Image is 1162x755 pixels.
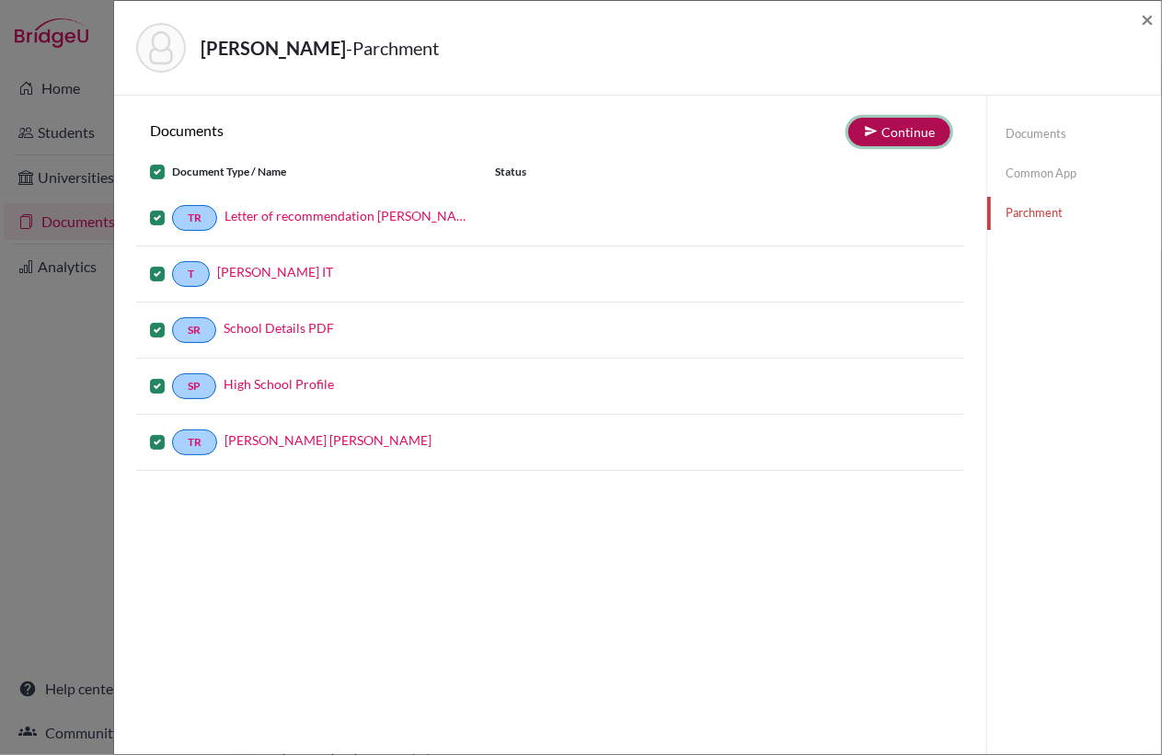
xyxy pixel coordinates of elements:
strong: [PERSON_NAME] [201,37,346,59]
a: SP [172,373,216,399]
a: TR [172,205,217,231]
a: High School Profile [224,374,334,394]
a: SR [172,317,216,343]
a: TR [172,429,217,455]
a: School Details PDF [224,318,334,337]
a: [PERSON_NAME] IT [217,262,333,281]
button: Continue [848,118,950,146]
h6: Documents [136,121,550,139]
a: [PERSON_NAME] [PERSON_NAME] [224,430,431,450]
a: T [172,261,210,287]
a: Letter of recommendation [PERSON_NAME] [224,206,467,225]
a: Documents [987,118,1161,150]
button: Close [1141,8,1154,30]
a: Parchment [987,197,1161,229]
span: - Parchment [346,37,439,59]
a: Common App [987,157,1161,189]
div: Status [481,161,688,183]
span: × [1141,6,1154,32]
div: Document Type / Name [136,161,481,183]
